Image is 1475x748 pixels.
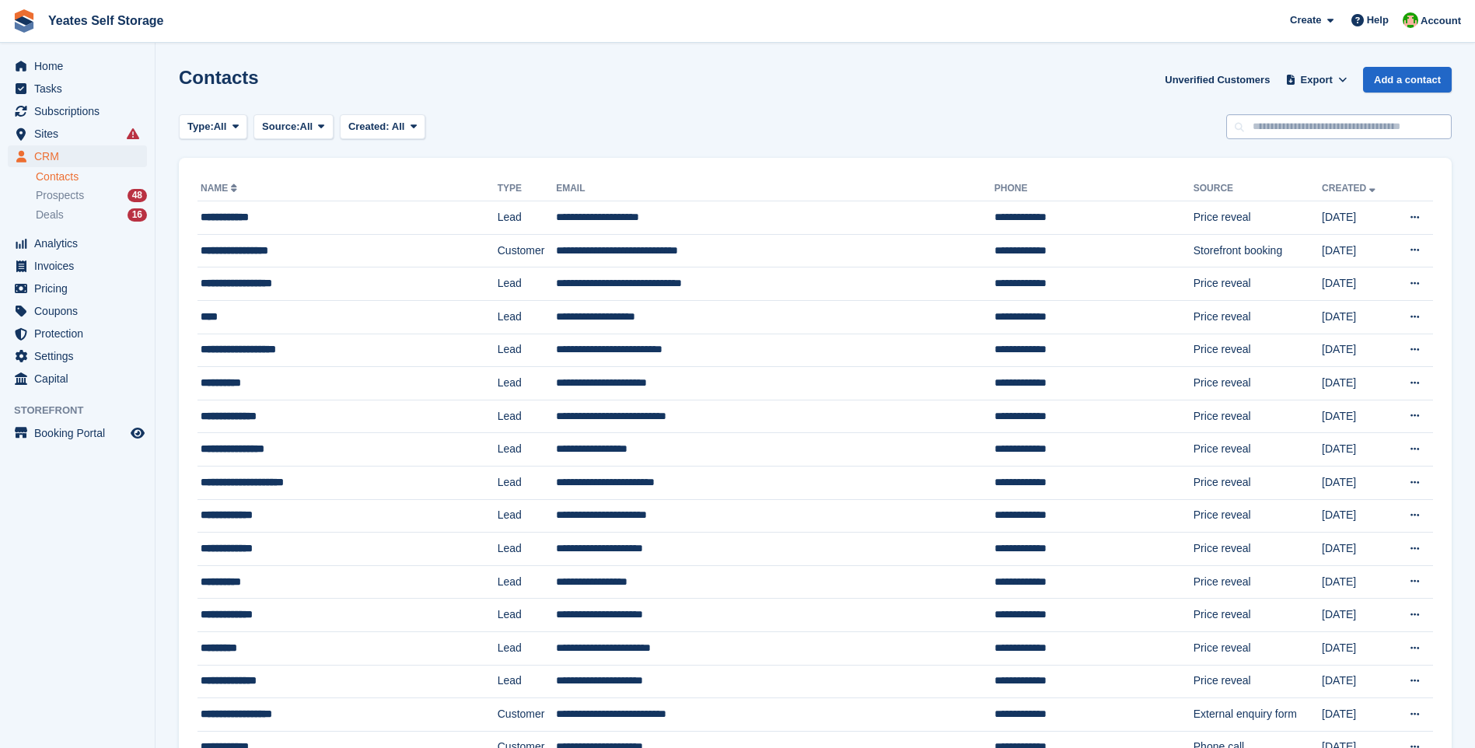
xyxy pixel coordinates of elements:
div: 48 [128,189,147,202]
td: [DATE] [1322,466,1393,499]
td: Price reveal [1194,565,1322,599]
td: External enquiry form [1194,698,1322,732]
td: Price reveal [1194,267,1322,301]
a: menu [8,368,147,390]
td: [DATE] [1322,565,1393,599]
td: Price reveal [1194,201,1322,235]
img: Angela Field [1403,12,1418,28]
td: [DATE] [1322,234,1393,267]
div: 16 [128,208,147,222]
span: Coupons [34,300,128,322]
td: Lead [498,665,556,698]
td: [DATE] [1322,367,1393,400]
a: menu [8,123,147,145]
a: Contacts [36,170,147,184]
td: Price reveal [1194,499,1322,533]
span: Protection [34,323,128,344]
td: [DATE] [1322,665,1393,698]
td: Lead [498,267,556,301]
td: Customer [498,234,556,267]
span: Account [1421,13,1461,29]
td: Lead [498,201,556,235]
span: Deals [36,208,64,222]
a: menu [8,300,147,322]
span: Analytics [34,232,128,254]
a: menu [8,100,147,122]
td: Lead [498,466,556,499]
span: Create [1290,12,1321,28]
button: Export [1282,67,1351,93]
h1: Contacts [179,67,259,88]
td: [DATE] [1322,201,1393,235]
a: menu [8,232,147,254]
td: Price reveal [1194,334,1322,367]
a: Prospects 48 [36,187,147,204]
td: [DATE] [1322,499,1393,533]
span: Subscriptions [34,100,128,122]
span: Settings [34,345,128,367]
a: Deals 16 [36,207,147,223]
a: Name [201,183,240,194]
td: Customer [498,698,556,732]
td: Price reveal [1194,367,1322,400]
td: [DATE] [1322,400,1393,433]
td: Price reveal [1194,400,1322,433]
td: [DATE] [1322,599,1393,632]
td: Lead [498,631,556,665]
img: stora-icon-8386f47178a22dfd0bd8f6a31ec36ba5ce8667c1dd55bd0f319d3a0aa187defe.svg [12,9,36,33]
th: Type [498,177,556,201]
span: Booking Portal [34,422,128,444]
td: Price reveal [1194,631,1322,665]
td: Lead [498,367,556,400]
td: Price reveal [1194,300,1322,334]
span: Prospects [36,188,84,203]
td: [DATE] [1322,267,1393,301]
a: menu [8,422,147,444]
td: Price reveal [1194,466,1322,499]
span: Sites [34,123,128,145]
span: Created: [348,121,390,132]
span: Tasks [34,78,128,100]
td: Price reveal [1194,599,1322,632]
td: [DATE] [1322,533,1393,566]
span: Capital [34,368,128,390]
td: Lead [498,433,556,467]
a: Created [1322,183,1379,194]
a: Unverified Customers [1159,67,1276,93]
span: All [392,121,405,132]
a: Preview store [128,424,147,442]
a: menu [8,323,147,344]
span: Type: [187,119,214,135]
span: Home [34,55,128,77]
td: [DATE] [1322,698,1393,732]
span: CRM [34,145,128,167]
span: Help [1367,12,1389,28]
td: Price reveal [1194,533,1322,566]
td: Lead [498,334,556,367]
a: Yeates Self Storage [42,8,170,33]
a: menu [8,255,147,277]
a: menu [8,145,147,167]
a: Add a contact [1363,67,1452,93]
td: [DATE] [1322,631,1393,665]
a: menu [8,55,147,77]
a: menu [8,278,147,299]
td: Storefront booking [1194,234,1322,267]
span: Pricing [34,278,128,299]
span: Storefront [14,403,155,418]
button: Created: All [340,114,425,140]
td: Lead [498,400,556,433]
a: menu [8,345,147,367]
span: Source: [262,119,299,135]
td: Lead [498,599,556,632]
td: Price reveal [1194,665,1322,698]
span: Invoices [34,255,128,277]
th: Phone [994,177,1194,201]
span: Export [1301,72,1333,88]
td: Lead [498,300,556,334]
td: [DATE] [1322,433,1393,467]
span: All [300,119,313,135]
i: Smart entry sync failures have occurred [127,128,139,140]
th: Source [1194,177,1322,201]
a: menu [8,78,147,100]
